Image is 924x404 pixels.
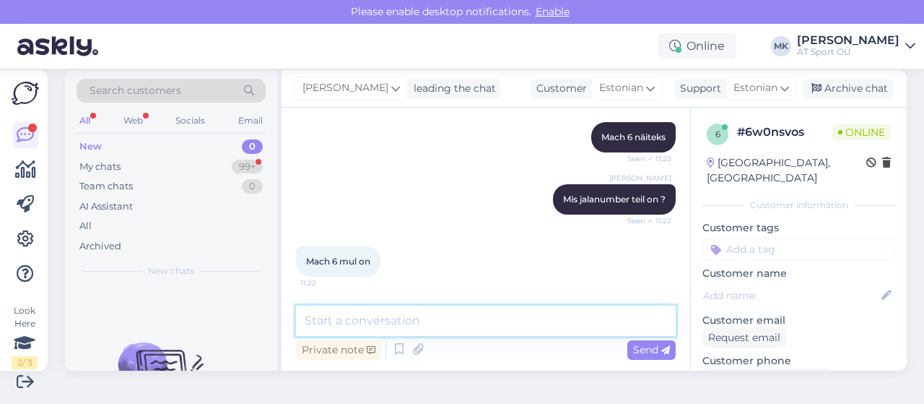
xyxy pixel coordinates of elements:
span: Send [633,343,670,356]
div: 0 [242,179,263,194]
div: Request phone number [702,369,833,388]
div: Online [658,33,736,59]
span: 6 [715,129,720,139]
div: Look Here [12,304,38,369]
p: Customer email [702,313,895,328]
div: All [77,111,93,130]
p: Customer phone [702,353,895,369]
div: 99+ [232,160,263,174]
span: 11:22 [300,278,354,288]
span: Seen ✓ 11:22 [617,153,671,164]
div: MK [771,36,791,56]
div: [PERSON_NAME] [797,35,899,46]
span: [PERSON_NAME] [302,80,388,96]
div: Private note [296,340,381,360]
span: Estonian [599,80,643,96]
div: [GEOGRAPHIC_DATA], [GEOGRAPHIC_DATA] [707,155,866,186]
p: Customer tags [702,220,895,236]
div: 0 [242,139,263,154]
div: New [79,139,102,154]
div: Team chats [79,179,133,194]
span: Enable [531,5,574,18]
div: Archived [79,239,121,254]
div: Web [121,111,146,130]
div: All [79,219,92,233]
span: Seen ✓ 11:22 [617,215,671,226]
div: Archive chat [803,79,894,98]
div: AT Sport OÜ [797,46,899,58]
span: Mach 6 näiteks [601,132,666,142]
div: Support [674,81,721,96]
p: Customer name [702,266,895,281]
a: [PERSON_NAME]AT Sport OÜ [797,35,915,58]
div: # 6w0nsvos [737,124,832,141]
span: Search customers [90,83,181,98]
span: Mis jalanumber teil on ? [563,194,666,205]
input: Add a tag [702,238,895,260]
div: Email [235,111,266,130]
div: AI Assistant [79,199,133,214]
div: Customer [531,81,587,96]
img: Askly Logo [12,82,39,105]
div: Request email [702,328,786,348]
div: Socials [173,111,208,130]
div: 2 / 3 [12,356,38,369]
div: leading the chat [408,81,496,96]
input: Add name [703,288,879,304]
span: [PERSON_NAME] [609,173,671,184]
div: My chats [79,160,121,174]
span: New chats [148,265,194,278]
div: Customer information [702,199,895,212]
span: Mach 6 mul on [306,256,370,267]
span: Estonian [733,80,777,96]
span: Online [832,124,891,140]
